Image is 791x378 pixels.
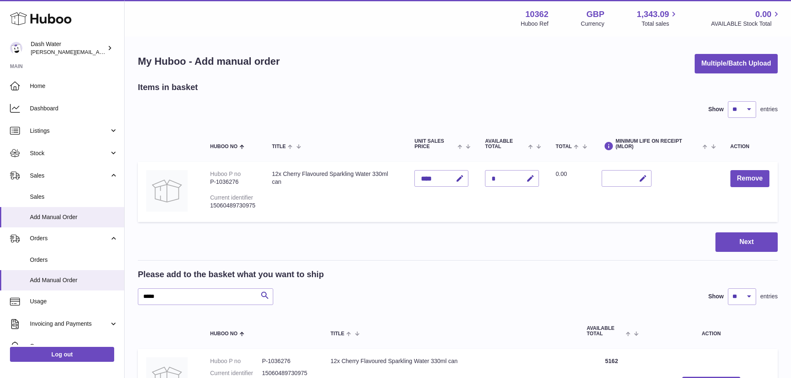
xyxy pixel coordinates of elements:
dt: Huboo P no [210,357,262,365]
span: Usage [30,298,118,305]
span: AVAILABLE Total [587,326,624,337]
div: Huboo Ref [521,20,549,28]
span: 1,343.09 [637,9,669,20]
span: Invoicing and Payments [30,320,109,328]
div: 15060489730975 [210,202,255,210]
h1: My Huboo - Add manual order [138,55,280,68]
span: Stock [30,149,109,157]
div: Dash Water [31,40,105,56]
span: Total [556,144,572,149]
span: Huboo no [210,331,238,337]
td: 12x Cherry Flavoured Sparkling Water 330ml can [264,162,406,222]
a: Log out [10,347,114,362]
button: Remove [730,170,769,187]
span: entries [760,293,778,300]
dt: Current identifier [210,369,262,377]
span: AVAILABLE Stock Total [711,20,781,28]
h2: Items in basket [138,82,198,93]
span: AVAILABLE Total [485,139,526,149]
div: P-1036276 [210,178,255,186]
label: Show [708,105,724,113]
span: 0.00 [556,171,567,177]
span: Title [272,144,286,149]
div: Huboo P no [210,171,241,177]
button: Next [715,232,778,252]
div: Action [730,144,769,149]
th: Action [645,317,778,345]
button: Multiple/Batch Upload [695,54,778,73]
span: entries [760,105,778,113]
span: Title [331,331,344,337]
strong: GBP [586,9,604,20]
span: [PERSON_NAME][EMAIL_ADDRESS][DOMAIN_NAME] [31,49,167,55]
span: Add Manual Order [30,213,118,221]
span: Dashboard [30,105,118,112]
div: Currency [581,20,605,28]
span: Huboo no [210,144,238,149]
span: Orders [30,256,118,264]
h2: Please add to the basket what you want to ship [138,269,324,280]
strong: 10362 [525,9,549,20]
span: Orders [30,234,109,242]
span: Listings [30,127,109,135]
a: 0.00 AVAILABLE Stock Total [711,9,781,28]
span: Home [30,82,118,90]
span: Minimum Life On Receipt (MLOR) [616,139,701,149]
label: Show [708,293,724,300]
span: Total sales [642,20,678,28]
dd: 15060489730975 [262,369,314,377]
span: 0.00 [755,9,771,20]
div: Current identifier [210,194,253,201]
span: Cases [30,342,118,350]
dd: P-1036276 [262,357,314,365]
img: james@dash-water.com [10,42,22,54]
span: Sales [30,172,109,180]
span: Add Manual Order [30,276,118,284]
span: Unit Sales Price [414,139,455,149]
a: 1,343.09 Total sales [637,9,679,28]
img: 12x Cherry Flavoured Sparkling Water 330ml can [146,170,188,212]
span: Sales [30,193,118,201]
